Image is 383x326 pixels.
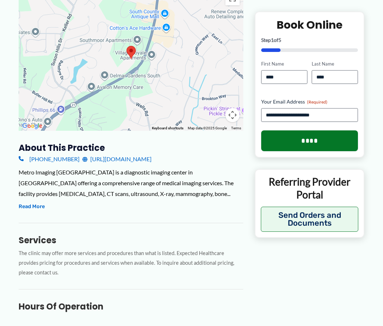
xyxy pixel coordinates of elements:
[19,249,243,277] p: The clinic may offer more services and procedures than what is listed. Expected Healthcare provid...
[19,142,243,153] h3: About this practice
[278,37,281,43] span: 5
[261,18,358,32] h2: Book Online
[231,126,241,130] a: Terms (opens in new tab)
[188,126,227,130] span: Map data ©2025 Google
[261,206,358,231] button: Send Orders and Documents
[19,301,243,312] h3: Hours of Operation
[312,61,358,67] label: Last Name
[19,167,243,199] div: Metro Imaging [GEOGRAPHIC_DATA] is a diagnostic imaging center in [GEOGRAPHIC_DATA] offering a co...
[261,98,358,105] label: Your Email Address
[261,175,358,201] p: Referring Provider Portal
[20,121,44,131] a: Open this area in Google Maps (opens a new window)
[19,202,45,211] button: Read More
[19,235,243,246] h3: Services
[152,126,183,131] button: Keyboard shortcuts
[19,154,80,164] a: [PHONE_NUMBER]
[225,108,240,122] button: Map camera controls
[307,99,327,105] span: (Required)
[271,37,274,43] span: 1
[82,154,152,164] a: [URL][DOMAIN_NAME]
[20,121,44,131] img: Google
[261,61,307,67] label: First Name
[261,38,358,43] p: Step of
